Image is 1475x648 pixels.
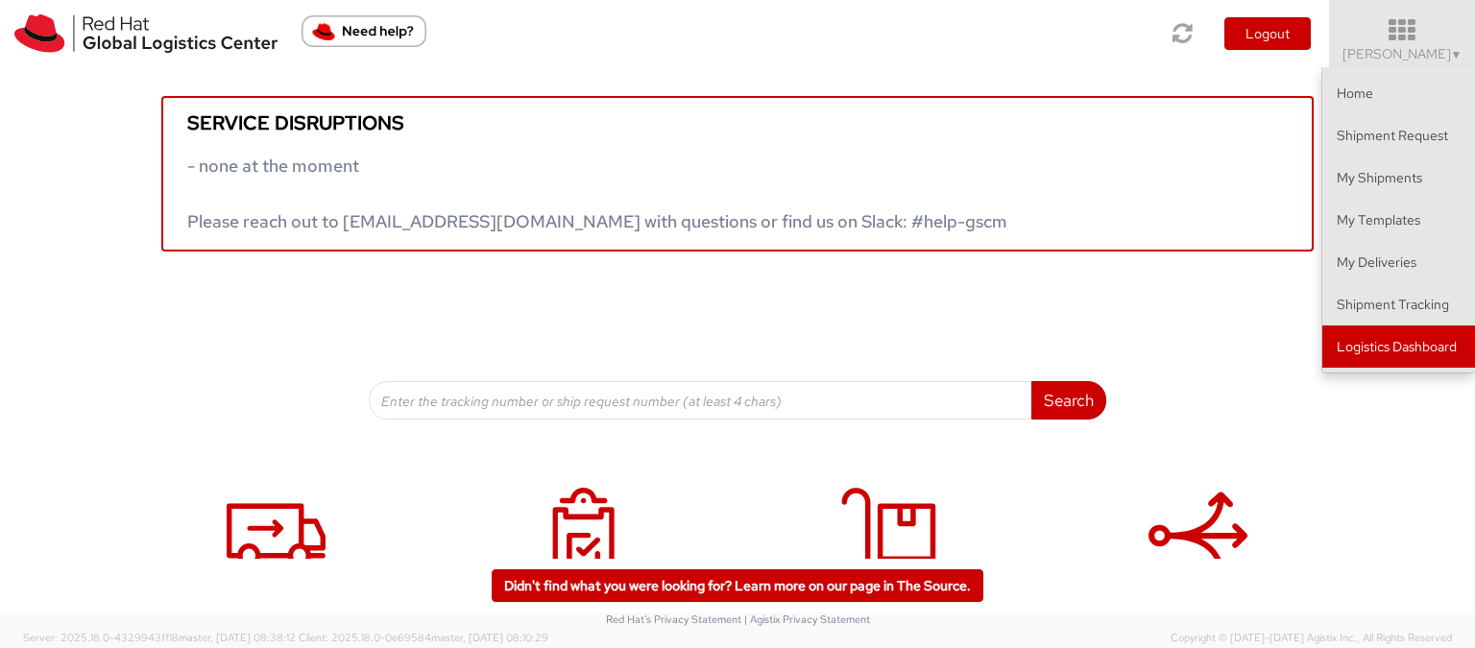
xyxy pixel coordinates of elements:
span: Copyright © [DATE]-[DATE] Agistix Inc., All Rights Reserved [1171,631,1452,646]
a: My Deliveries [1322,241,1475,283]
button: Search [1031,381,1106,420]
a: Shipment Tracking [1322,283,1475,325]
span: master, [DATE] 08:38:12 [179,631,296,644]
a: Red Hat's Privacy Statement [606,612,741,626]
a: Didn't find what you were looking for? Learn more on our page in The Source. [492,569,983,602]
a: My Shipments [440,468,728,647]
span: ▼ [1451,47,1463,62]
h5: Service disruptions [187,112,1288,133]
span: [PERSON_NAME] [1342,45,1463,62]
button: Need help? [302,15,426,47]
a: Logistics Dashboard [1322,325,1475,368]
span: - none at the moment Please reach out to [EMAIL_ADDRESS][DOMAIN_NAME] with questions or find us o... [187,155,1007,232]
span: master, [DATE] 08:10:29 [431,631,548,644]
span: Client: 2025.18.0-0e69584 [299,631,548,644]
a: Home [1322,72,1475,114]
button: Logout [1224,17,1311,50]
a: | Agistix Privacy Statement [744,612,870,626]
a: Shipment Request [133,468,421,647]
a: Shipment Request [1322,114,1475,156]
img: rh-logistics-00dfa346123c4ec078e1.svg [14,14,278,53]
span: Server: 2025.18.0-4329943ff18 [23,631,296,644]
a: My Shipments [1322,156,1475,199]
a: My Templates [1322,199,1475,241]
input: Enter the tracking number or ship request number (at least 4 chars) [369,381,1032,420]
a: Service disruptions - none at the moment Please reach out to [EMAIL_ADDRESS][DOMAIN_NAME] with qu... [161,96,1314,252]
a: My Deliveries [747,468,1035,647]
a: Batch Shipping Guide [1054,468,1342,647]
